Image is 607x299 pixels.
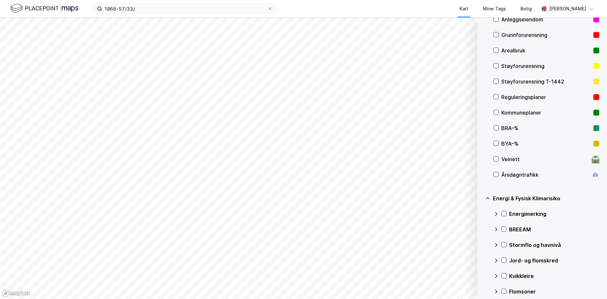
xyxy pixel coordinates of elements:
[10,3,78,14] img: logo.f888ab2527a4732fd821a326f86c7f29.svg
[520,5,532,13] div: Bolig
[575,268,607,299] iframe: Chat Widget
[501,93,591,101] div: Reguleringsplaner
[509,210,599,218] div: Energimerking
[501,124,591,132] div: BRA–%
[493,194,599,202] div: Energi & Fysisk Klimarisiko
[501,78,591,85] div: Støyforurensning T-1442
[501,62,591,70] div: Støyforurensning
[501,155,589,163] div: Veinett
[509,257,599,264] div: Jord- og flomskred
[509,241,599,249] div: Stormflo og havnivå
[483,5,506,13] div: Mine Tags
[2,290,30,297] a: Mapbox homepage
[501,140,591,148] div: BYA–%
[549,5,586,13] div: [PERSON_NAME]
[501,171,589,179] div: Årsdøgntrafikk
[501,31,591,39] div: Grunnforurensning
[509,272,599,280] div: Kvikkleire
[509,226,599,233] div: BREEAM
[509,288,599,295] div: Flomsoner
[501,109,591,116] div: Kommuneplaner
[591,155,600,163] div: 🛣️
[501,16,591,23] div: Anleggseiendom
[501,47,591,54] div: Arealbruk
[102,4,268,14] input: Søk på adresse, matrikkel, gårdeiere, leietakere eller personer
[459,5,469,13] div: Kart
